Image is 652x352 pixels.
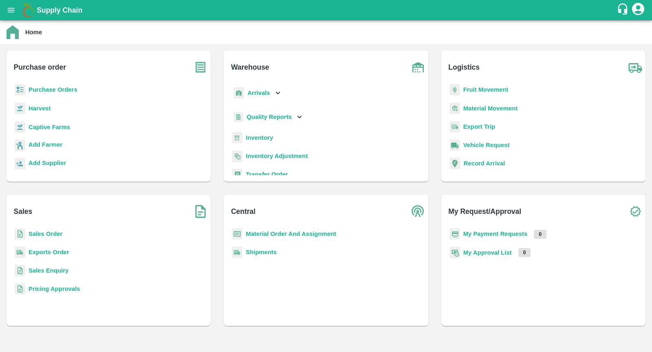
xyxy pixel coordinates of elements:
[518,248,531,257] p: 0
[448,206,521,217] b: My Request/Approval
[29,124,70,130] a: Captive Farms
[29,158,66,169] a: Add Supplier
[231,206,256,217] b: Central
[15,246,25,258] img: shipments
[15,140,25,152] img: farmer
[20,2,37,18] img: logo
[449,84,460,96] img: fruit
[14,62,66,73] b: Purchase order
[449,228,460,240] img: payment
[37,6,82,14] b: Supply Chain
[463,123,495,130] a: Export Trip
[15,102,25,114] img: harvest
[15,265,25,277] img: sales
[15,84,25,96] img: reciept
[246,153,308,159] a: Inventory Adjustment
[449,121,460,133] img: delivery
[232,169,242,180] img: whTransfer
[408,57,428,77] img: warehouse
[7,25,19,39] img: home
[29,86,77,93] a: Purchase Orders
[534,230,546,239] p: 0
[408,201,428,222] img: central
[233,112,243,122] img: qualityReport
[449,158,460,169] img: recordArrival
[233,87,244,99] img: whArrival
[232,132,242,144] img: whInventory
[232,228,242,240] img: centralMaterial
[29,231,62,237] a: Sales Order
[448,62,480,73] b: Logistics
[449,139,460,151] img: vehicle
[232,246,242,258] img: shipments
[247,90,270,96] b: Arrivals
[246,249,277,255] a: Shipments
[246,231,336,237] a: Material Order And Assignment
[463,105,518,112] a: Material Movement
[29,249,69,255] a: Exports Order
[246,134,273,141] a: Inventory
[617,3,631,18] div: customer-support
[246,171,288,178] a: Transfer Order
[29,267,68,274] a: Sales Enquiry
[25,29,42,35] b: Home
[449,246,460,259] img: approval
[463,249,512,256] a: My Approval List
[232,109,304,125] div: Quality Reports
[14,206,33,217] b: Sales
[29,141,62,148] b: Add Farmer
[29,105,51,112] a: Harvest
[449,102,460,114] img: material
[15,121,25,133] img: harvest
[15,228,25,240] img: sales
[232,84,282,102] div: Arrivals
[631,2,645,19] div: account of current user
[463,142,510,148] a: Vehicle Request
[2,1,20,20] button: open drawer
[464,160,505,167] a: Record Arrival
[231,62,269,73] b: Warehouse
[247,114,292,120] b: Quality Reports
[29,286,80,292] a: Pricing Approvals
[463,231,528,237] a: My Payment Requests
[190,57,211,77] img: purchase
[232,150,242,162] img: inventory
[15,283,25,295] img: sales
[463,86,509,93] a: Fruit Movement
[37,4,617,16] a: Supply Chain
[625,57,645,77] img: truck
[29,160,66,166] b: Add Supplier
[29,140,62,151] a: Add Farmer
[190,201,211,222] img: soSales
[625,201,645,222] img: check
[15,158,25,170] img: supplier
